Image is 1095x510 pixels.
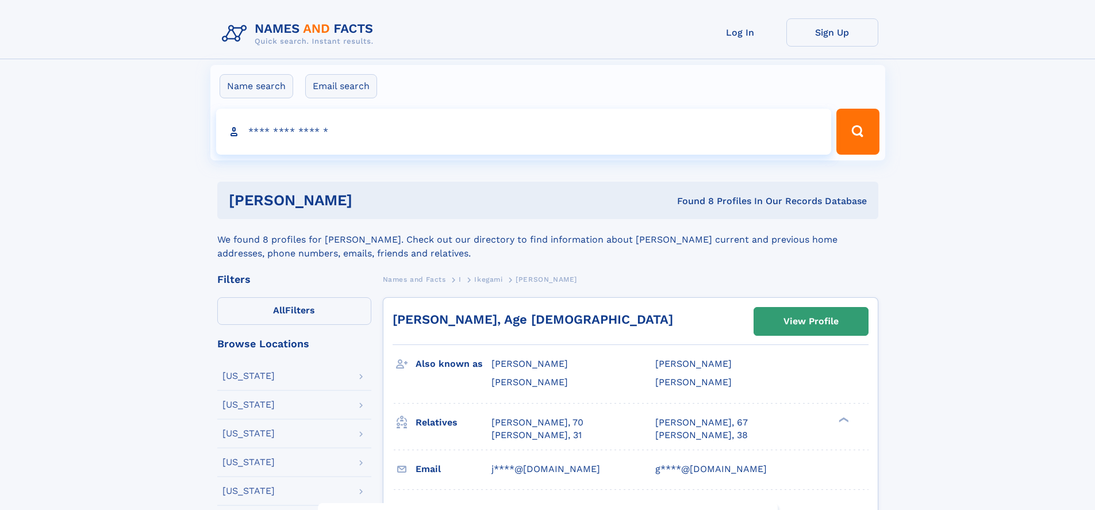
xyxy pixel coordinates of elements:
span: [PERSON_NAME] [655,377,732,388]
div: ❯ [836,416,850,423]
input: search input [216,109,832,155]
a: Ikegami [474,272,502,286]
div: [US_STATE] [222,400,275,409]
img: Logo Names and Facts [217,18,383,49]
h3: Relatives [416,413,491,432]
div: View Profile [783,308,839,335]
div: Found 8 Profiles In Our Records Database [514,195,867,208]
span: [PERSON_NAME] [516,275,577,283]
a: [PERSON_NAME], Age [DEMOGRAPHIC_DATA] [393,312,673,327]
span: [PERSON_NAME] [491,377,568,388]
div: [US_STATE] [222,429,275,438]
a: Names and Facts [383,272,446,286]
a: [PERSON_NAME], 31 [491,429,582,442]
a: [PERSON_NAME], 70 [491,416,583,429]
div: [US_STATE] [222,486,275,496]
div: [US_STATE] [222,458,275,467]
a: [PERSON_NAME], 67 [655,416,748,429]
div: We found 8 profiles for [PERSON_NAME]. Check out our directory to find information about [PERSON_... [217,219,878,260]
span: Ikegami [474,275,502,283]
div: Browse Locations [217,339,371,349]
h3: Email [416,459,491,479]
label: Filters [217,297,371,325]
span: [PERSON_NAME] [491,358,568,369]
span: I [459,275,462,283]
div: Filters [217,274,371,285]
a: [PERSON_NAME], 38 [655,429,748,442]
div: [US_STATE] [222,371,275,381]
a: Sign Up [786,18,878,47]
span: All [273,305,285,316]
h1: [PERSON_NAME] [229,193,515,208]
a: View Profile [754,308,868,335]
button: Search Button [836,109,879,155]
a: I [459,272,462,286]
a: Log In [694,18,786,47]
label: Name search [220,74,293,98]
label: Email search [305,74,377,98]
span: [PERSON_NAME] [655,358,732,369]
h3: Also known as [416,354,491,374]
